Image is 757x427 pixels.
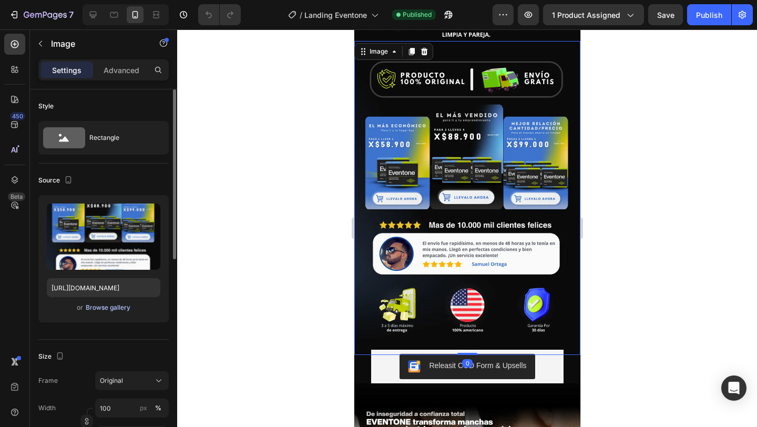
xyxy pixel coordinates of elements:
[104,65,139,76] p: Advanced
[85,302,131,313] button: Browse gallery
[38,403,56,413] label: Width
[543,4,644,25] button: 1 product assigned
[52,65,81,76] p: Settings
[86,303,130,312] div: Browse gallery
[354,29,580,427] iframe: Design area
[721,375,746,401] div: Open Intercom Messenger
[51,37,140,50] p: Image
[47,278,160,297] input: https://example.com/image.jpg
[38,350,66,364] div: Size
[403,10,432,19] span: Published
[8,192,25,201] div: Beta
[100,376,123,385] span: Original
[95,399,169,418] input: px%
[95,371,169,390] button: Original
[77,301,83,314] span: or
[137,402,150,414] button: %
[4,4,78,25] button: 7
[304,9,367,21] span: Landing Eventone
[300,9,302,21] span: /
[47,204,160,270] img: preview-image
[687,4,731,25] button: Publish
[657,11,674,19] span: Save
[69,8,74,21] p: 7
[155,403,161,413] div: %
[696,9,722,21] div: Publish
[38,101,54,111] div: Style
[89,126,154,150] div: Rectangle
[10,112,25,120] div: 450
[38,174,75,188] div: Source
[38,376,58,385] label: Frame
[198,4,241,25] div: Undo/Redo
[140,403,147,413] div: px
[152,402,165,414] button: px
[552,9,620,21] span: 1 product assigned
[648,4,683,25] button: Save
